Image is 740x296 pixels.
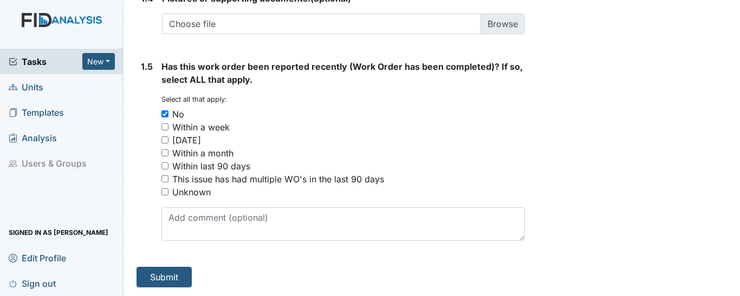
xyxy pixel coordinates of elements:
span: Templates [9,104,64,121]
span: Signed in as [PERSON_NAME] [9,224,108,241]
input: Within a week [161,123,168,130]
span: Has this work order been reported recently (Work Order has been completed)? If so, select ALL tha... [161,61,523,85]
button: New [82,53,115,70]
div: Within a week [172,121,230,134]
span: Sign out [9,275,56,292]
a: Tasks [9,55,82,68]
input: [DATE] [161,136,168,143]
input: Unknown [161,188,168,195]
div: Unknown [172,186,211,199]
div: [DATE] [172,134,201,147]
span: Units [9,78,43,95]
input: Within last 90 days [161,162,168,169]
div: Within a month [172,147,233,160]
span: Analysis [9,129,57,146]
input: Within a month [161,149,168,156]
input: No [161,110,168,117]
button: Submit [137,267,192,287]
div: Within last 90 days [172,160,250,173]
span: Edit Profile [9,249,66,266]
input: This issue has had multiple WO's in the last 90 days [161,175,168,182]
label: 1.5 [141,60,153,73]
div: No [172,108,184,121]
div: This issue has had multiple WO's in the last 90 days [172,173,384,186]
small: Select all that apply: [161,95,227,103]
